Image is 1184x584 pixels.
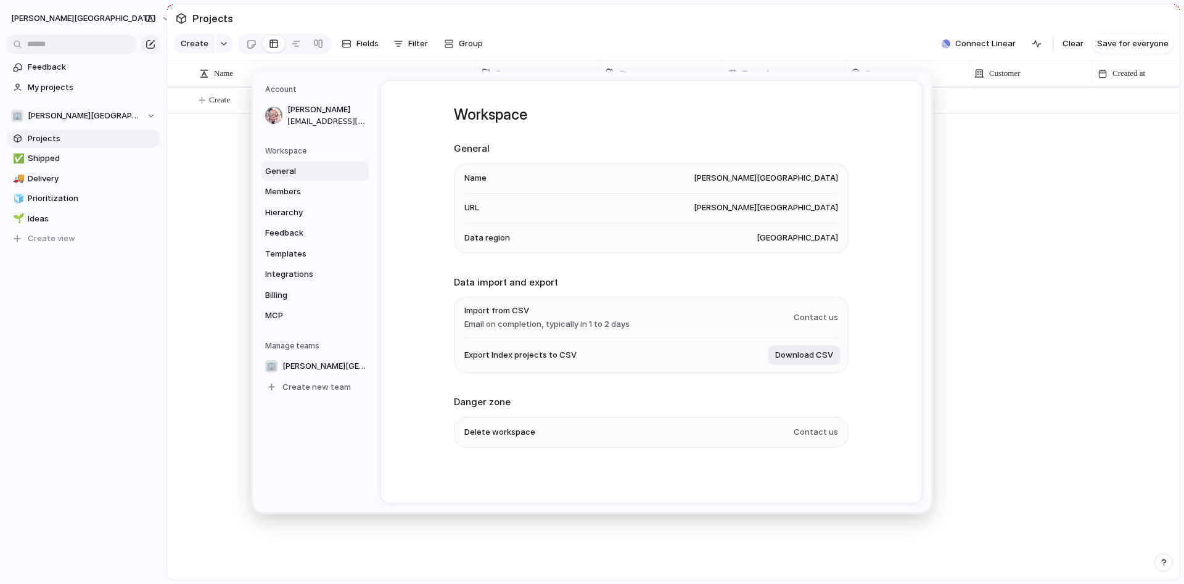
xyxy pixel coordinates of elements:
[464,318,630,331] span: Email on completion, typically in 1 to 2 days
[261,265,369,284] a: Integrations
[454,104,849,126] h1: Workspace
[775,349,833,361] span: Download CSV
[287,116,366,127] span: [EMAIL_ADDRESS][DOMAIN_NAME]
[454,142,849,156] h2: General
[768,345,841,365] button: Download CSV
[265,207,344,219] span: Hierarchy
[694,172,838,184] span: [PERSON_NAME][GEOGRAPHIC_DATA]
[464,232,510,244] span: Data region
[454,276,849,290] h2: Data import and export
[265,227,344,239] span: Feedback
[282,360,371,372] span: [PERSON_NAME][GEOGRAPHIC_DATA]
[464,172,487,184] span: Name
[265,360,277,372] div: 🏢
[265,186,344,198] span: Members
[265,310,344,322] span: MCP
[464,349,577,361] span: Export Index projects to CSV
[757,232,838,244] span: [GEOGRAPHIC_DATA]
[265,340,369,352] h5: Manage teams
[464,202,479,214] span: URL
[265,84,369,95] h5: Account
[261,203,369,223] a: Hierarchy
[464,305,630,317] span: Import from CSV
[261,100,369,131] a: [PERSON_NAME][EMAIL_ADDRESS][DOMAIN_NAME]
[694,202,838,214] span: [PERSON_NAME][GEOGRAPHIC_DATA]
[282,381,351,393] span: Create new team
[794,311,838,324] span: Contact us
[261,244,369,264] a: Templates
[261,377,375,397] a: Create new team
[794,426,838,438] span: Contact us
[261,182,369,202] a: Members
[265,289,344,302] span: Billing
[261,306,369,326] a: MCP
[261,356,375,376] a: 🏢[PERSON_NAME][GEOGRAPHIC_DATA]
[261,286,369,305] a: Billing
[265,268,344,281] span: Integrations
[454,395,849,409] h2: Danger zone
[265,165,344,178] span: General
[261,223,369,243] a: Feedback
[265,248,344,260] span: Templates
[261,162,369,181] a: General
[464,426,535,438] span: Delete workspace
[287,104,366,116] span: [PERSON_NAME]
[265,146,369,157] h5: Workspace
